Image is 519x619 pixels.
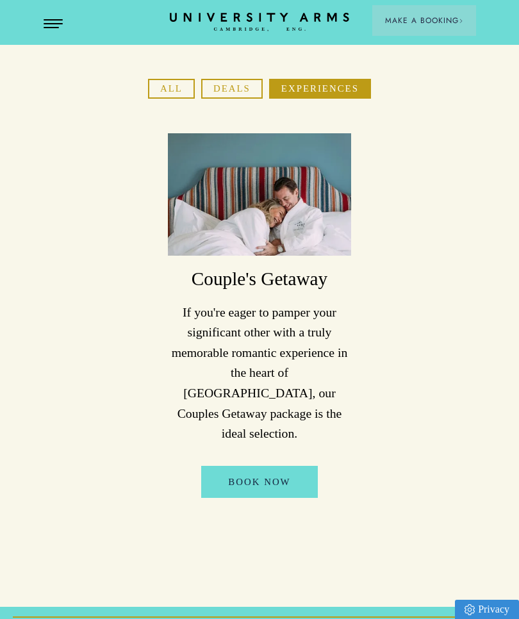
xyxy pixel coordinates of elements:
[385,15,463,26] span: Make a Booking
[201,466,317,498] a: Book Now
[269,79,371,98] button: Experiences
[201,79,263,98] button: Deals
[168,302,352,444] p: If you're eager to pamper your significant other with a truly memorable romantic experience in th...
[459,19,463,23] img: Arrow icon
[148,79,195,98] button: All
[44,19,63,29] button: Open Menu
[170,13,349,32] a: Home
[455,600,519,619] a: Privacy
[372,5,476,36] button: Make a BookingArrow icon
[465,604,475,615] img: Privacy
[168,133,352,256] img: image-3316b7a5befc8609608a717065b4aaa141e00fd1-3889x5833-jpg
[168,267,352,292] h3: Couple's Getaway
